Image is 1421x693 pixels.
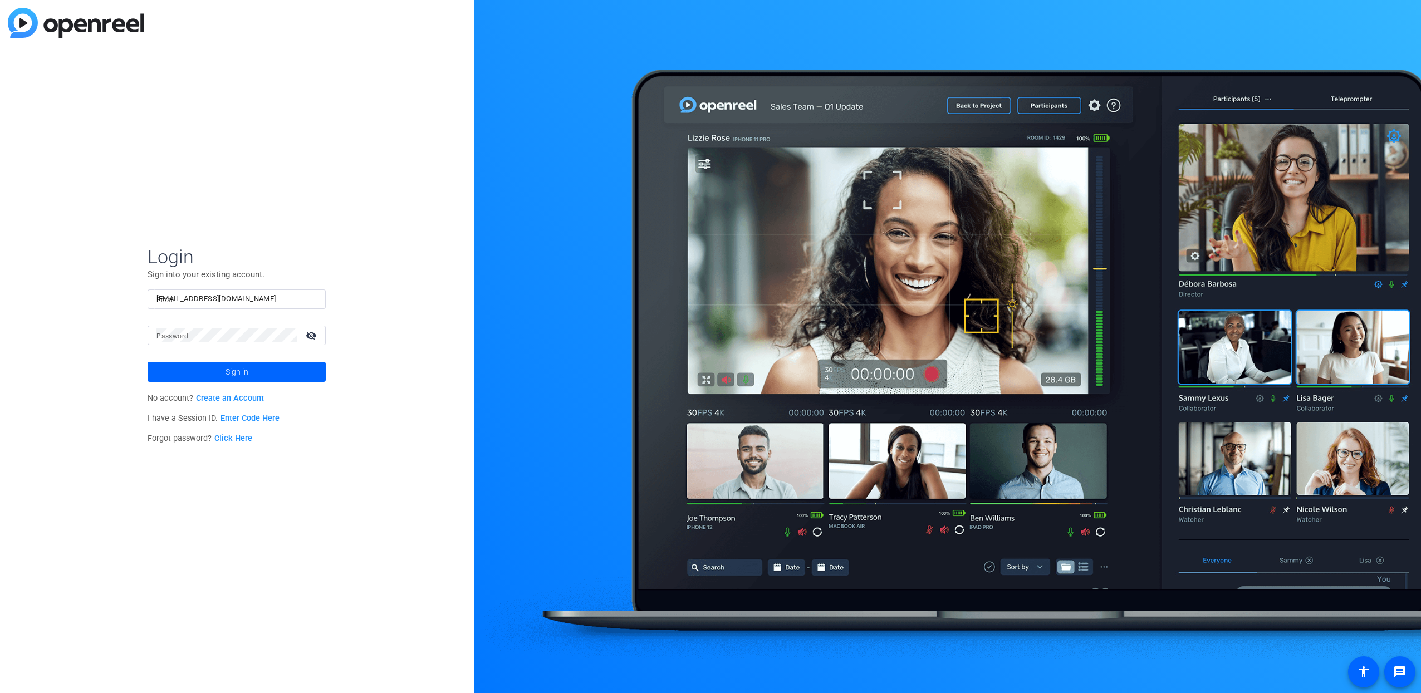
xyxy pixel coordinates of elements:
span: No account? [148,394,264,403]
span: I have a Session ID. [148,414,280,423]
input: Enter Email Address [156,292,317,306]
mat-icon: message [1393,665,1407,679]
a: Create an Account [196,394,264,403]
span: Sign in [226,358,248,386]
mat-icon: accessibility [1357,665,1370,679]
img: blue-gradient.svg [8,8,144,38]
button: Sign in [148,362,326,382]
mat-icon: visibility_off [299,327,326,343]
a: Click Here [214,434,252,443]
span: Login [148,245,326,268]
span: Forgot password? [148,434,252,443]
a: Enter Code Here [220,414,280,423]
mat-label: Password [156,332,188,340]
p: Sign into your existing account. [148,268,326,281]
mat-label: Email [156,296,175,304]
